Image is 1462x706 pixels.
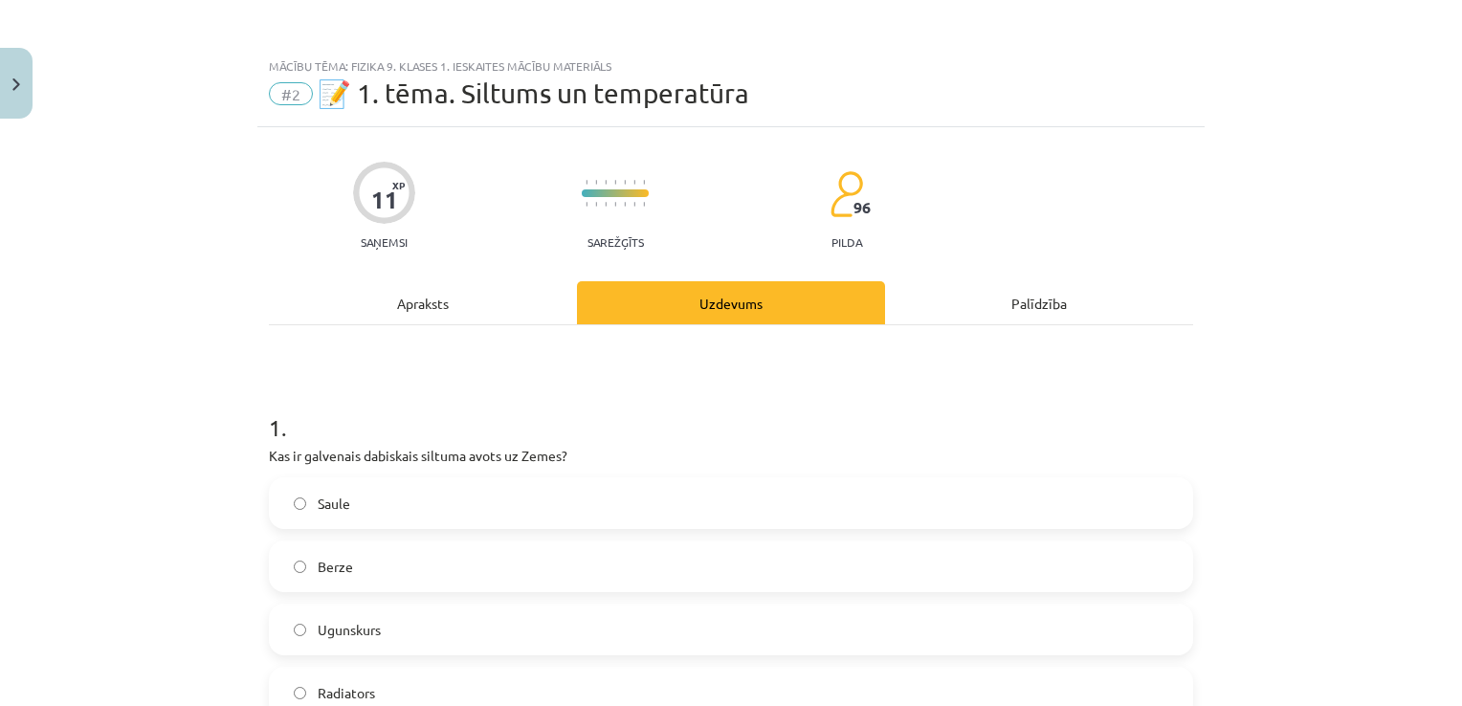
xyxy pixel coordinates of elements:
[614,180,616,185] img: icon-short-line-57e1e144782c952c97e751825c79c345078a6d821885a25fce030b3d8c18986b.svg
[643,202,645,207] img: icon-short-line-57e1e144782c952c97e751825c79c345078a6d821885a25fce030b3d8c18986b.svg
[595,180,597,185] img: icon-short-line-57e1e144782c952c97e751825c79c345078a6d821885a25fce030b3d8c18986b.svg
[294,497,306,510] input: Saule
[587,235,644,249] p: Sarežģīts
[269,82,313,105] span: #2
[595,202,597,207] img: icon-short-line-57e1e144782c952c97e751825c79c345078a6d821885a25fce030b3d8c18986b.svg
[624,180,626,185] img: icon-short-line-57e1e144782c952c97e751825c79c345078a6d821885a25fce030b3d8c18986b.svg
[586,202,587,207] img: icon-short-line-57e1e144782c952c97e751825c79c345078a6d821885a25fce030b3d8c18986b.svg
[353,235,415,249] p: Saņemsi
[605,202,607,207] img: icon-short-line-57e1e144782c952c97e751825c79c345078a6d821885a25fce030b3d8c18986b.svg
[885,281,1193,324] div: Palīdzība
[294,561,306,573] input: Berze
[318,683,375,703] span: Radiators
[269,281,577,324] div: Apraksts
[577,281,885,324] div: Uzdevums
[643,180,645,185] img: icon-short-line-57e1e144782c952c97e751825c79c345078a6d821885a25fce030b3d8c18986b.svg
[831,235,862,249] p: pilda
[853,199,871,216] span: 96
[269,59,1193,73] div: Mācību tēma: Fizika 9. klases 1. ieskaites mācību materiāls
[269,381,1193,440] h1: 1 .
[294,687,306,699] input: Radiators
[633,202,635,207] img: icon-short-line-57e1e144782c952c97e751825c79c345078a6d821885a25fce030b3d8c18986b.svg
[633,180,635,185] img: icon-short-line-57e1e144782c952c97e751825c79c345078a6d821885a25fce030b3d8c18986b.svg
[605,180,607,185] img: icon-short-line-57e1e144782c952c97e751825c79c345078a6d821885a25fce030b3d8c18986b.svg
[614,202,616,207] img: icon-short-line-57e1e144782c952c97e751825c79c345078a6d821885a25fce030b3d8c18986b.svg
[624,202,626,207] img: icon-short-line-57e1e144782c952c97e751825c79c345078a6d821885a25fce030b3d8c18986b.svg
[586,180,587,185] img: icon-short-line-57e1e144782c952c97e751825c79c345078a6d821885a25fce030b3d8c18986b.svg
[318,494,350,514] span: Saule
[371,187,398,213] div: 11
[318,77,749,109] span: 📝 1. tēma. Siltums un temperatūra
[318,557,353,577] span: Berze
[830,170,863,218] img: students-c634bb4e5e11cddfef0936a35e636f08e4e9abd3cc4e673bd6f9a4125e45ecb1.svg
[269,446,1193,466] p: Kas ir galvenais dabiskais siltuma avots uz Zemes?
[392,180,405,190] span: XP
[318,620,381,640] span: Ugunskurs
[12,78,20,91] img: icon-close-lesson-0947bae3869378f0d4975bcd49f059093ad1ed9edebbc8119c70593378902aed.svg
[294,624,306,636] input: Ugunskurs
